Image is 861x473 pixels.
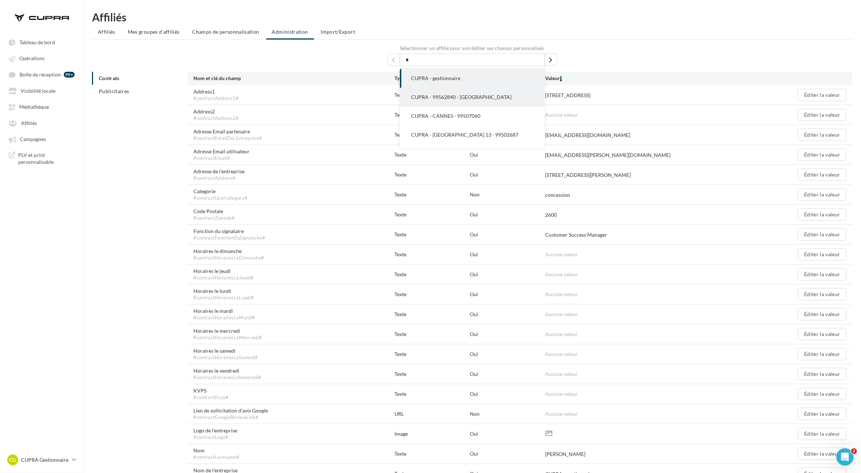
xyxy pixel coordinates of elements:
[193,155,250,162] div: #contractEmail#
[411,75,461,81] span: CUPRA - gestionnaire
[99,88,129,94] span: Publicitaires
[18,152,75,166] span: PLV et print personnalisable
[394,211,470,218] div: Texte
[64,72,75,78] div: 99+
[193,135,262,142] div: #contractEmailDeLEntreprise#
[798,169,847,181] button: Éditer la valeur
[545,75,746,82] div: Valeur
[394,271,470,278] div: Texte
[545,211,557,219] div: 2600
[193,347,258,361] span: Horaires le samedi
[193,307,255,321] span: Horaires le mardi
[394,331,470,338] div: Texte
[400,88,545,107] button: CUPRA - 99562840 - [GEOGRAPHIC_DATA]
[193,374,261,381] div: #contractHorairesLeVendredi#
[193,447,239,461] span: Nom
[798,248,847,261] button: Éditer la valeur
[193,228,265,241] span: Fonction du signataire
[21,88,55,94] span: Visibilité locale
[798,348,847,360] button: Éditer la valeur
[394,171,470,178] div: Texte
[193,275,254,281] div: #contractHorairesLeJeudi#
[193,215,235,221] div: #contractZipcode#
[798,228,847,241] button: Éditer la valeur
[394,450,470,457] div: Texte
[470,291,545,298] div: Oui
[193,335,262,341] div: #contractHorairesLeMercredi#
[193,128,262,142] span: Adresse Email partenaire
[545,271,578,277] span: Aucune valeur
[798,129,847,141] button: Éditer la valeur
[193,255,264,261] div: #contractHorairesLeDimanche#
[851,448,857,454] span: 2
[400,125,545,144] button: CUPRA - [GEOGRAPHIC_DATA] 13 - 99502687
[798,109,847,121] button: Éditer la valeur
[193,287,254,301] span: Horaires le lundi
[193,195,247,202] div: #contractUsercategory#
[798,89,847,101] button: Éditer la valeur
[394,410,470,418] div: URL
[20,71,61,78] span: Boîte de réception
[193,95,239,102] div: #contractAddress1#
[836,448,854,466] iframe: Intercom live chat
[193,407,268,421] span: Lien de sollicitation d'avis Google
[470,191,545,198] div: Non
[193,434,237,441] div: #contractLogo#
[798,428,847,440] button: Éditer la valeur
[470,450,545,457] div: Oui
[6,453,78,467] a: CG CUPRA Gestionnaire
[4,36,79,49] a: Tableau de bord
[545,191,570,199] div: concession
[470,231,545,238] div: Oui
[20,136,46,142] span: Campagnes
[193,427,237,441] span: Logo de l'entreprise
[4,100,79,113] a: Médiathèque
[193,327,262,341] span: Horaires le mercredi
[19,55,45,62] span: Opérations
[470,390,545,398] div: Oui
[9,456,16,464] span: CG
[545,152,670,159] div: [EMAIL_ADDRESS][PERSON_NAME][DOMAIN_NAME]
[394,75,470,82] div: Type
[545,371,578,377] span: Aucune valeur
[193,414,268,421] div: #contractGoogleReviewLink#
[470,151,545,158] div: Oui
[193,88,239,102] span: Address1
[798,208,847,221] button: Éditer la valeur
[193,148,250,162] span: Adresse Email utilisateur
[411,94,512,100] span: CUPRA - 99562840 - [GEOGRAPHIC_DATA]
[545,411,578,417] span: Aucune valeur
[394,91,470,99] div: Texte
[193,188,247,202] span: Categorie
[192,29,259,35] span: Champs de personnalisation
[411,113,481,119] span: CUPRA - CANNES - 99507060
[470,410,545,418] div: Non
[21,120,37,126] span: Affiliés
[394,231,470,238] div: Texte
[545,311,578,317] span: Aucune valeur
[411,132,519,138] span: CUPRA - [GEOGRAPHIC_DATA] 13 - 99502687
[798,268,847,281] button: Éditer la valeur
[193,108,239,122] span: Address2
[545,291,578,297] span: Aucune valeur
[193,387,229,401] span: KVPS
[128,29,180,35] span: Mes groupes d'affiliés
[193,295,254,301] div: #contractHorairesLeLundi#
[4,132,79,145] a: Campagnes
[798,448,847,460] button: Éditer la valeur
[470,251,545,258] div: Oui
[394,370,470,378] div: Texte
[193,315,255,321] div: #contractHorairesLeMardi#
[193,394,229,401] div: #contractKvps#
[4,68,79,81] a: Boîte de réception 99+
[798,328,847,340] button: Éditer la valeur
[394,311,470,318] div: Texte
[545,331,578,337] span: Aucune valeur
[470,430,545,437] div: Oui
[394,430,470,437] div: Image
[92,46,852,51] label: Sélectionner un affilié pour voir/éditer ses champs personnalisés
[394,111,470,119] div: Texte
[545,231,607,238] div: Customer Success Manager
[394,151,470,158] div: Texte
[470,350,545,358] div: Oui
